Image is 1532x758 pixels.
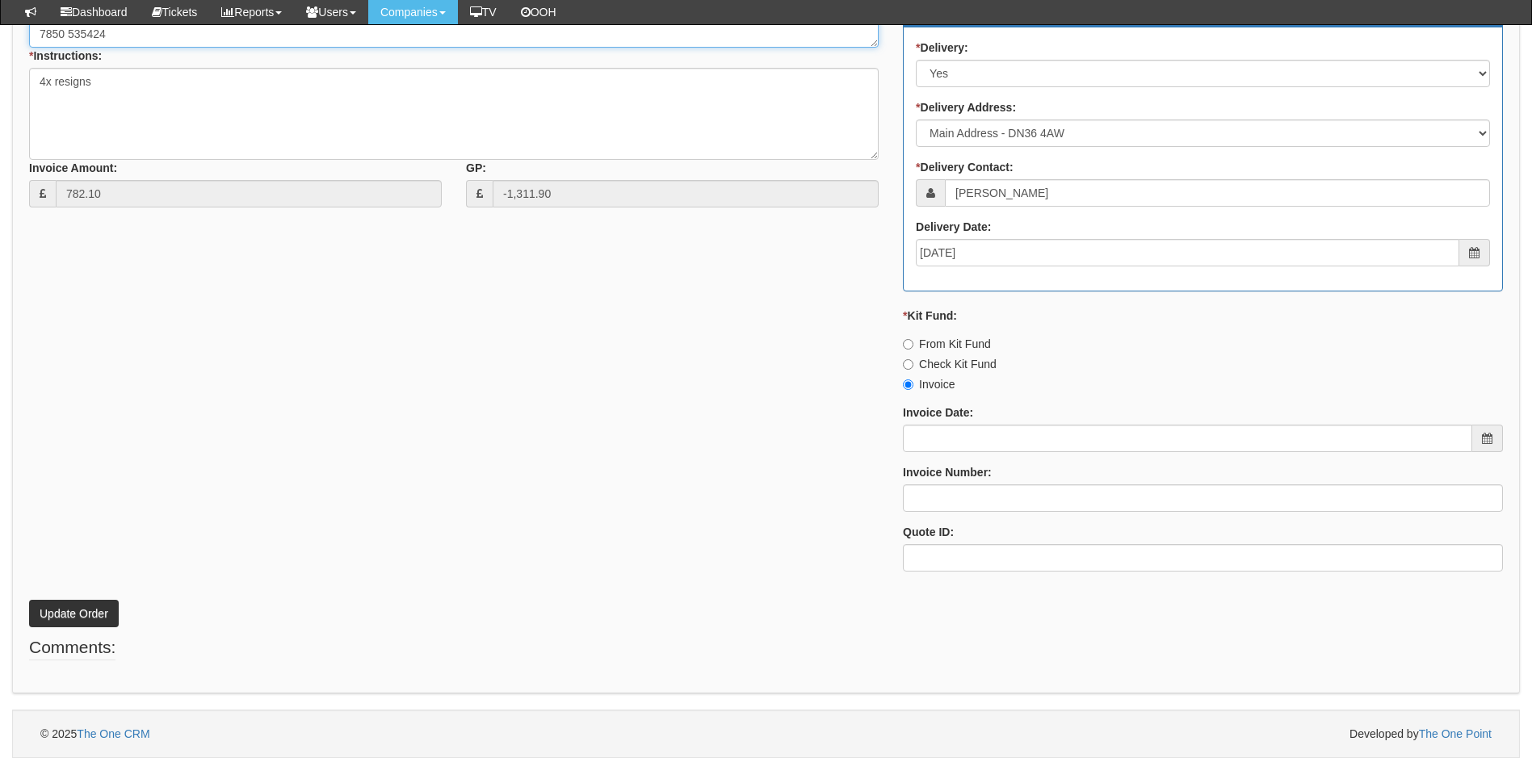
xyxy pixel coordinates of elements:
input: From Kit Fund [903,339,913,350]
label: Instructions: [29,48,102,64]
label: Invoice Amount: [29,160,117,176]
label: Kit Fund: [903,308,957,324]
label: From Kit Fund [903,336,991,352]
legend: Comments: [29,635,115,660]
label: GP: [466,160,486,176]
input: Invoice [903,379,913,390]
label: Delivery Contact: [916,159,1014,175]
label: Delivery: [916,40,968,56]
label: Delivery Address: [916,99,1016,115]
label: Delivery Date: [916,219,991,235]
button: Update Order [29,600,119,627]
label: Quote ID: [903,524,954,540]
a: The One CRM [77,727,149,740]
label: Check Kit Fund [903,356,997,372]
textarea: 4x resigns [29,68,879,160]
input: Check Kit Fund [903,359,913,370]
span: Developed by [1349,726,1492,742]
a: The One Point [1419,727,1492,740]
label: Invoice Date: [903,404,973,421]
label: Invoice Number: [903,464,992,480]
label: Invoice [903,376,955,392]
span: © 2025 [40,727,150,740]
